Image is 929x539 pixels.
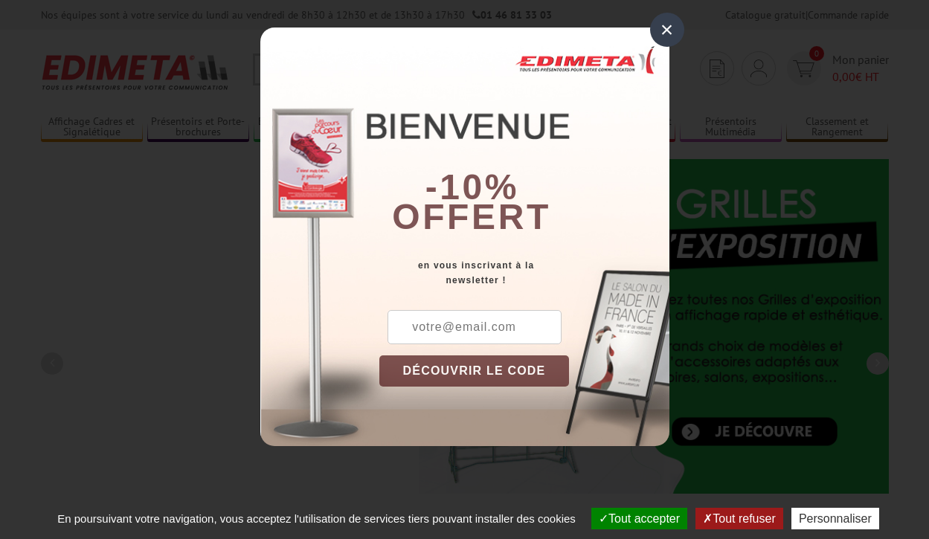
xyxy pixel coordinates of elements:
button: Personnaliser (fenêtre modale) [791,508,879,529]
div: × [650,13,684,47]
font: offert [392,197,551,236]
button: DÉCOUVRIR LE CODE [379,355,570,387]
button: Tout accepter [591,508,687,529]
input: votre@email.com [388,310,562,344]
button: Tout refuser [695,508,782,529]
div: en vous inscrivant à la newsletter ! [379,258,669,288]
b: -10% [425,167,519,207]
